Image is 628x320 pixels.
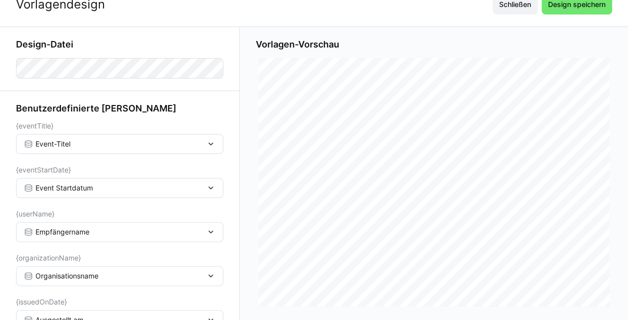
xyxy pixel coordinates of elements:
div: Page 1 [258,58,610,306]
span: Organisationsname [35,271,98,281]
span: {eventTitle} [16,122,53,130]
span: {organizationName} [16,254,81,262]
span: Event-Titel [35,139,70,149]
span: {userName} [16,210,54,218]
span: {eventStartDate} [16,166,71,174]
h3: Design-Datei [16,39,223,50]
h3: Vorlagen-Vorschau [256,39,612,50]
span: {issuedOnDate} [16,298,67,306]
h3: Benutzerdefinierte [PERSON_NAME] [16,103,223,114]
span: Event Startdatum [35,183,93,193]
span: Empfängername [35,227,89,237]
